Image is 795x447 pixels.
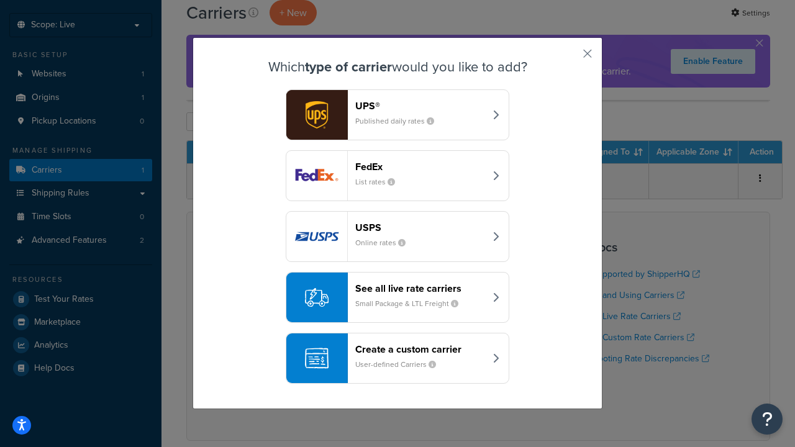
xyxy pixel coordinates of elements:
[305,346,329,370] img: icon-carrier-custom-c93b8a24.svg
[286,272,509,323] button: See all live rate carriersSmall Package & LTL Freight
[286,212,347,261] img: usps logo
[355,343,485,355] header: Create a custom carrier
[355,161,485,173] header: FedEx
[355,359,446,370] small: User-defined Carriers
[286,211,509,262] button: usps logoUSPSOnline rates
[355,282,485,294] header: See all live rate carriers
[355,298,468,309] small: Small Package & LTL Freight
[305,286,329,309] img: icon-carrier-liverate-becf4550.svg
[286,151,347,201] img: fedEx logo
[286,89,509,140] button: ups logoUPS®Published daily rates
[355,115,444,127] small: Published daily rates
[224,60,571,74] h3: Which would you like to add?
[286,333,509,384] button: Create a custom carrierUser-defined Carriers
[286,90,347,140] img: ups logo
[355,237,416,248] small: Online rates
[286,150,509,201] button: fedEx logoFedExList rates
[752,404,783,435] button: Open Resource Center
[305,56,392,77] strong: type of carrier
[355,100,485,112] header: UPS®
[355,176,405,187] small: List rates
[355,222,485,233] header: USPS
